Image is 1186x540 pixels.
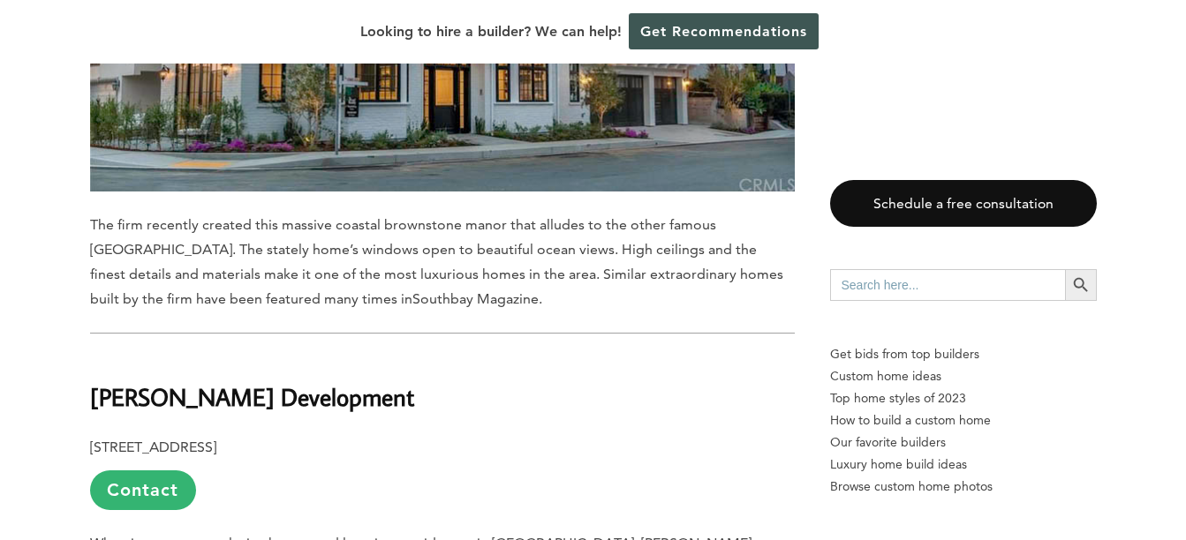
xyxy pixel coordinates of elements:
[412,290,542,307] span: Southbay Magazine.
[90,470,196,510] a: Contact
[830,269,1065,301] input: Search here...
[830,476,1097,498] a: Browse custom home photos
[847,413,1165,519] iframe: Drift Widget Chat Controller
[90,381,414,412] b: [PERSON_NAME] Development
[830,454,1097,476] a: Luxury home build ideas
[1071,275,1091,295] svg: Search
[830,387,1097,409] a: Top home styles of 2023
[629,13,819,49] a: Get Recommendations
[90,216,783,307] span: The firm recently created this massive coastal brownstone manor that alludes to the other famous ...
[830,431,1097,454] a: Our favorite builders
[830,343,1097,365] p: Get bids from top builders
[830,365,1097,387] a: Custom home ideas
[90,439,216,455] b: [STREET_ADDRESS]
[830,409,1097,431] a: How to build a custom home
[830,180,1097,227] a: Schedule a free consultation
